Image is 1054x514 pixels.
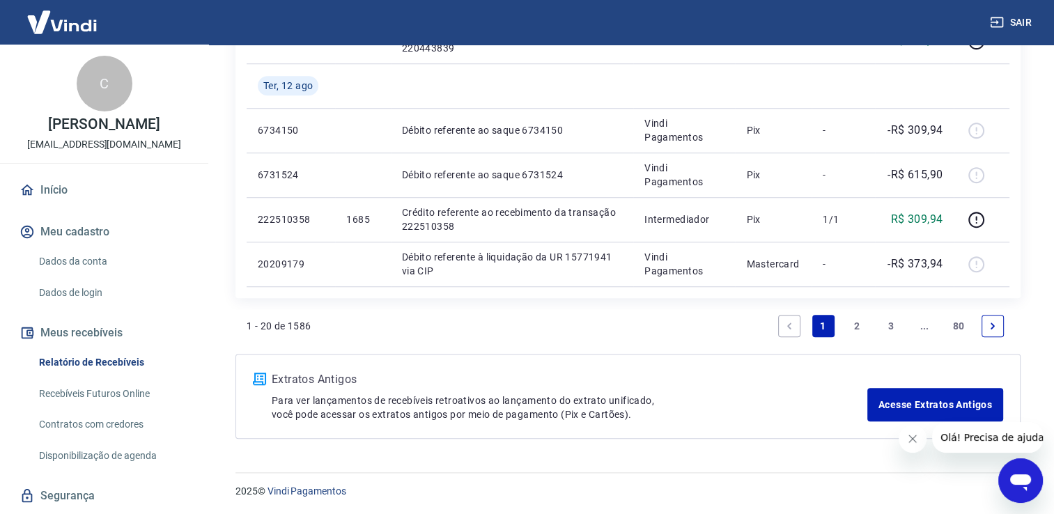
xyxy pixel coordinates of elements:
iframe: Mensagem da empresa [932,422,1043,453]
span: Ter, 12 ago [263,79,313,93]
p: 6731524 [258,168,324,182]
button: Meus recebíveis [17,318,192,348]
span: Olá! Precisa de ajuda? [8,10,117,21]
p: 1/1 [823,212,864,226]
a: Vindi Pagamentos [268,485,346,497]
p: - [823,123,864,137]
a: Início [17,175,192,205]
p: 1685 [346,212,379,226]
iframe: Fechar mensagem [899,425,927,453]
p: Débito referente ao saque 6734150 [402,123,622,137]
p: Débito referente à liquidação da UR 15771941 via CIP [402,250,622,278]
p: -R$ 615,90 [888,166,943,183]
p: Vindi Pagamentos [644,161,724,189]
a: Recebíveis Futuros Online [33,380,192,408]
a: Page 80 [947,315,970,337]
img: ícone [253,373,266,385]
a: Relatório de Recebíveis [33,348,192,377]
p: - [823,168,864,182]
p: Pix [746,168,800,182]
a: Disponibilização de agenda [33,442,192,470]
p: Vindi Pagamentos [644,116,724,144]
p: - [823,257,864,271]
p: 6734150 [258,123,324,137]
p: Mastercard [746,257,800,271]
p: Intermediador [644,212,724,226]
p: 2025 © [235,484,1021,499]
p: Pix [746,212,800,226]
button: Sair [987,10,1037,36]
p: Extratos Antigos [272,371,867,388]
a: Segurança [17,481,192,511]
a: Contratos com credores [33,410,192,439]
p: R$ 309,94 [891,211,943,228]
a: Page 3 [880,315,902,337]
a: Page 2 [846,315,868,337]
a: Jump forward [913,315,936,337]
a: Acesse Extratos Antigos [867,388,1003,421]
p: Crédito referente ao recebimento da transação 222510358 [402,205,622,233]
a: Dados da conta [33,247,192,276]
p: -R$ 373,94 [888,256,943,272]
a: Previous page [778,315,800,337]
p: -R$ 309,94 [888,122,943,139]
a: Dados de login [33,279,192,307]
ul: Pagination [773,309,1009,343]
a: Next page [982,315,1004,337]
button: Meu cadastro [17,217,192,247]
p: Pix [746,123,800,137]
a: Page 1 is your current page [812,315,835,337]
img: Vindi [17,1,107,43]
p: 1 - 20 de 1586 [247,319,311,333]
div: C [77,56,132,111]
iframe: Botão para abrir a janela de mensagens [998,458,1043,503]
p: Débito referente ao saque 6731524 [402,168,622,182]
p: [EMAIL_ADDRESS][DOMAIN_NAME] [27,137,181,152]
p: 20209179 [258,257,324,271]
p: [PERSON_NAME] [48,117,160,132]
p: Para ver lançamentos de recebíveis retroativos ao lançamento do extrato unificado, você pode aces... [272,394,867,421]
p: Vindi Pagamentos [644,250,724,278]
p: 222510358 [258,212,324,226]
